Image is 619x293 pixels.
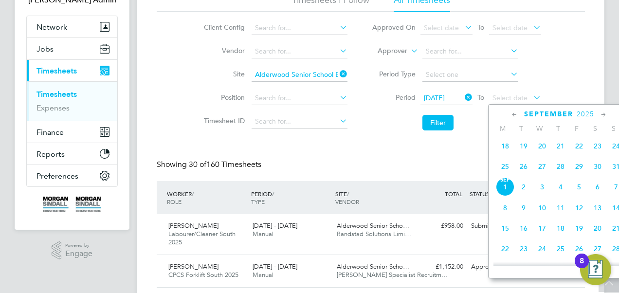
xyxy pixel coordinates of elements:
[588,199,607,217] span: 13
[252,21,347,35] input: Search for...
[514,199,533,217] span: 9
[27,60,117,81] button: Timesheets
[201,93,245,102] label: Position
[588,219,607,238] span: 20
[474,91,487,104] span: To
[372,70,416,78] label: Period Type
[514,178,533,196] span: 2
[36,90,77,99] a: Timesheets
[496,260,514,278] span: 29
[533,239,551,258] span: 24
[253,262,297,271] span: [DATE] - [DATE]
[567,124,586,133] span: F
[27,143,117,165] button: Reports
[533,219,551,238] span: 17
[27,165,117,186] button: Preferences
[551,178,570,196] span: 4
[36,103,70,112] a: Expenses
[201,116,245,125] label: Timesheet ID
[570,219,588,238] span: 19
[570,137,588,155] span: 22
[514,239,533,258] span: 23
[347,190,349,198] span: /
[168,230,236,246] span: Labourer/Cleaner South 2025
[533,157,551,176] span: 27
[36,149,65,159] span: Reports
[496,157,514,176] span: 25
[27,16,117,37] button: Network
[549,124,567,133] span: T
[27,121,117,143] button: Finance
[533,199,551,217] span: 10
[252,45,347,58] input: Search for...
[514,137,533,155] span: 19
[168,262,218,271] span: [PERSON_NAME]
[164,185,249,210] div: WORKER
[493,124,512,133] span: M
[514,157,533,176] span: 26
[570,157,588,176] span: 29
[43,197,101,212] img: morgansindall-logo-retina.png
[422,115,454,130] button: Filter
[551,137,570,155] span: 21
[201,70,245,78] label: Site
[524,110,573,118] span: September
[492,93,528,102] span: Select date
[496,219,514,238] span: 15
[167,198,182,205] span: ROLE
[512,124,530,133] span: T
[201,23,245,32] label: Client Config
[253,230,273,238] span: Manual
[570,239,588,258] span: 26
[467,259,518,275] div: Approved
[252,68,347,82] input: Search for...
[372,93,416,102] label: Period
[424,23,459,32] span: Select date
[36,66,77,75] span: Timesheets
[422,45,518,58] input: Search for...
[36,22,67,32] span: Network
[514,219,533,238] span: 16
[337,230,411,238] span: Randstad Solutions Limi…
[36,128,64,137] span: Finance
[533,178,551,196] span: 3
[168,221,218,230] span: [PERSON_NAME]
[492,23,528,32] span: Select date
[467,218,518,234] div: Submitted
[496,199,514,217] span: 8
[445,190,462,198] span: TOTAL
[570,178,588,196] span: 5
[189,160,261,169] span: 160 Timesheets
[52,241,93,260] a: Powered byEngage
[496,239,514,258] span: 22
[496,178,514,183] span: Sep
[272,190,274,198] span: /
[422,68,518,82] input: Select one
[588,137,607,155] span: 23
[533,137,551,155] span: 20
[157,160,263,170] div: Showing
[530,124,549,133] span: W
[474,21,487,34] span: To
[27,81,117,121] div: Timesheets
[201,46,245,55] label: Vendor
[249,185,333,210] div: PERIOD
[253,221,297,230] span: [DATE] - [DATE]
[588,178,607,196] span: 6
[65,241,92,250] span: Powered by
[586,124,604,133] span: S
[364,46,407,56] label: Approver
[496,178,514,196] span: 1
[577,110,594,118] span: 2025
[417,218,467,234] div: £958.00
[252,115,347,128] input: Search for...
[551,219,570,238] span: 18
[417,259,467,275] div: £1,152.00
[26,197,118,212] a: Go to home page
[551,199,570,217] span: 11
[551,157,570,176] span: 28
[253,271,273,279] span: Manual
[337,221,409,230] span: Alderwood Senior Scho…
[252,92,347,105] input: Search for...
[65,250,92,258] span: Engage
